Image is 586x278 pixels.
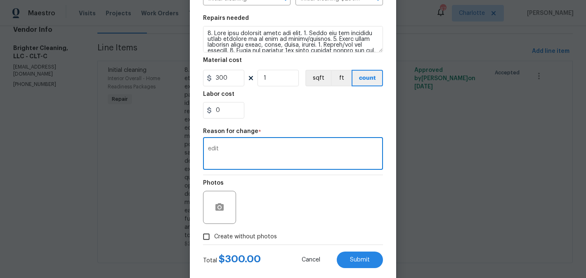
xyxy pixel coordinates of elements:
span: Create without photos [214,233,277,241]
button: ft [331,70,352,86]
button: count [352,70,383,86]
h5: Material cost [203,57,242,63]
button: Cancel [288,252,333,268]
span: Submit [350,257,370,263]
h5: Photos [203,180,224,186]
button: sqft [305,70,331,86]
h5: Reason for change [203,128,258,134]
textarea: edit [208,146,378,163]
button: Submit [337,252,383,268]
h5: Repairs needed [203,15,249,21]
textarea: 8. Lore ipsu dolorsit ametc adi elit. 1. Seddo eiu tem incididu utlab etdolore ma al enim ad mini... [203,26,383,52]
span: Cancel [302,257,320,263]
span: $ 300.00 [219,254,261,264]
h5: Labor cost [203,91,234,97]
div: Total [203,255,261,265]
